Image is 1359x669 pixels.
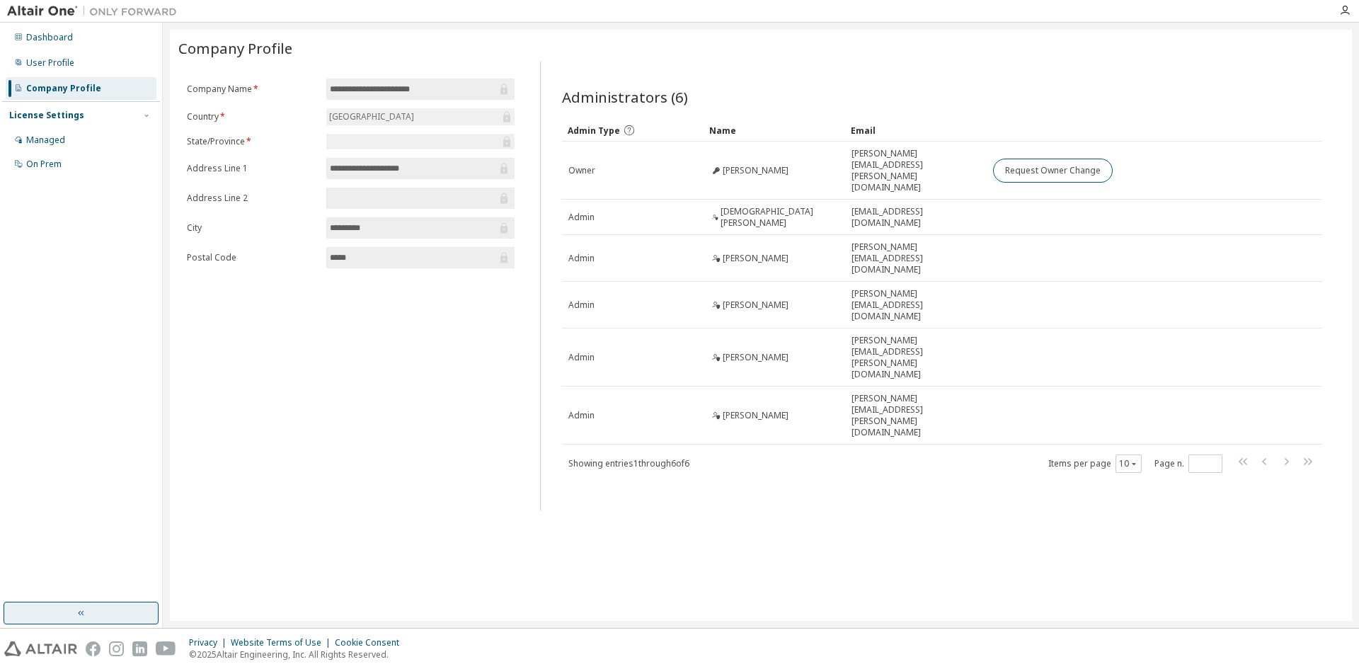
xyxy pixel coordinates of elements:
span: Owner [568,165,595,176]
img: instagram.svg [109,641,124,656]
span: [EMAIL_ADDRESS][DOMAIN_NAME] [851,206,980,229]
span: [PERSON_NAME] [723,165,789,176]
img: altair_logo.svg [4,641,77,656]
img: Altair One [7,4,184,18]
div: [GEOGRAPHIC_DATA] [326,108,515,125]
div: On Prem [26,159,62,170]
div: Dashboard [26,32,73,43]
span: [PERSON_NAME] [723,253,789,264]
label: City [187,222,318,234]
div: Cookie Consent [335,637,408,648]
span: Showing entries 1 through 6 of 6 [568,457,689,469]
label: State/Province [187,136,318,147]
span: Admin [568,410,595,421]
span: Administrators (6) [562,87,688,107]
p: © 2025 Altair Engineering, Inc. All Rights Reserved. [189,648,408,661]
label: Address Line 1 [187,163,318,174]
span: Admin [568,299,595,311]
span: [PERSON_NAME] [723,352,789,363]
img: linkedin.svg [132,641,147,656]
div: Name [709,119,839,142]
div: Company Profile [26,83,101,94]
span: Admin Type [568,125,620,137]
span: Page n. [1154,454,1222,473]
label: Postal Code [187,252,318,263]
button: 10 [1119,458,1138,469]
label: Country [187,111,318,122]
button: Request Owner Change [993,159,1113,183]
span: [PERSON_NAME][EMAIL_ADDRESS][PERSON_NAME][DOMAIN_NAME] [851,393,980,438]
div: License Settings [9,110,84,121]
span: Items per page [1048,454,1142,473]
span: [PERSON_NAME][EMAIL_ADDRESS][PERSON_NAME][DOMAIN_NAME] [851,335,980,380]
span: [PERSON_NAME] [723,299,789,311]
span: [PERSON_NAME] [723,410,789,421]
span: [PERSON_NAME][EMAIL_ADDRESS][DOMAIN_NAME] [851,241,980,275]
div: Website Terms of Use [231,637,335,648]
span: Admin [568,253,595,264]
div: Managed [26,135,65,146]
img: facebook.svg [86,641,101,656]
img: youtube.svg [156,641,176,656]
div: Email [851,119,981,142]
span: [DEMOGRAPHIC_DATA][PERSON_NAME] [721,206,839,229]
span: Admin [568,352,595,363]
span: Company Profile [178,38,292,58]
span: [PERSON_NAME][EMAIL_ADDRESS][PERSON_NAME][DOMAIN_NAME] [851,148,980,193]
div: User Profile [26,57,74,69]
span: Admin [568,212,595,223]
label: Company Name [187,84,318,95]
span: [PERSON_NAME][EMAIL_ADDRESS][DOMAIN_NAME] [851,288,980,322]
div: [GEOGRAPHIC_DATA] [327,109,416,125]
label: Address Line 2 [187,193,318,204]
div: Privacy [189,637,231,648]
